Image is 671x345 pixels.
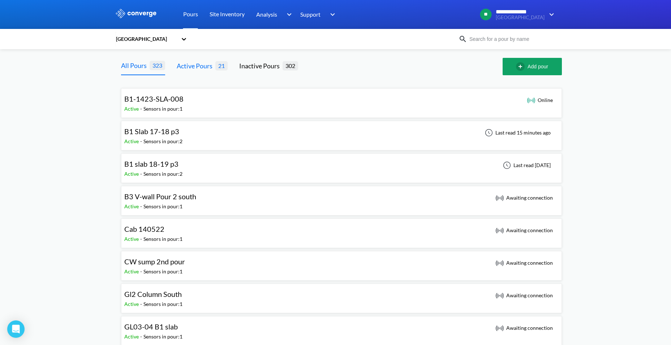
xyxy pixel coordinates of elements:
[124,203,140,209] span: Active
[140,203,143,209] span: -
[481,128,553,137] div: Last read 15 minutes ago
[124,301,140,307] span: Active
[124,268,140,274] span: Active
[124,171,140,177] span: Active
[495,259,553,267] div: Awaiting connection
[115,35,177,43] div: [GEOGRAPHIC_DATA]
[143,203,182,210] div: Sensors in pour: 1
[140,268,143,274] span: -
[124,138,140,144] span: Active
[121,324,562,331] a: GL03-04 B1 slabActive-Sensors in pour:1 Awaiting connection
[124,106,140,112] span: Active
[495,324,553,332] div: Awaiting connection
[177,61,215,71] div: Active Pours
[124,159,178,168] span: B1 slab 18-19 p3
[282,10,293,19] img: downArrow.svg
[124,257,185,266] span: CW sump 2nd pour
[495,291,504,300] img: awaiting_connection_icon.svg
[326,10,337,19] img: downArrow.svg
[503,58,562,75] button: Add pour
[143,137,182,145] div: Sensors in pour: 2
[124,94,184,103] span: B1-1423-SLA-008
[143,235,182,243] div: Sensors in pour: 1
[496,15,545,20] span: [GEOGRAPHIC_DATA]
[143,300,182,308] div: Sensors in pour: 1
[140,171,143,177] span: -
[499,161,553,170] div: Last read [DATE]
[124,127,179,136] span: B1 Slab 17-18 p3
[140,333,143,340] span: -
[140,301,143,307] span: -
[143,105,182,113] div: Sensors in pour: 1
[140,236,143,242] span: -
[7,320,25,338] div: Open Intercom Messenger
[115,9,157,18] img: logo_ewhite.svg
[495,291,553,300] div: Awaiting connection
[516,62,528,71] img: add-circle-outline.svg
[121,60,150,71] div: All Pours
[239,61,283,71] div: Inactive Pours
[121,259,562,265] a: CW sump 2nd pourActive-Sensors in pour:1 Awaiting connection
[143,268,182,276] div: Sensors in pour: 1
[140,138,143,144] span: -
[121,162,562,168] a: B1 slab 18-19 p3Active-Sensors in pour:2Last read [DATE]
[527,96,553,105] div: Online
[124,333,140,340] span: Active
[495,324,504,332] img: awaiting_connection_icon.svg
[124,290,182,298] span: Gl2 Column South
[215,61,228,70] span: 21
[283,61,298,70] span: 302
[124,225,164,233] span: Cab 140522
[124,236,140,242] span: Active
[300,10,321,19] span: Support
[545,10,556,19] img: downArrow.svg
[124,322,178,331] span: GL03-04 B1 slab
[495,193,553,202] div: Awaiting connection
[121,227,562,233] a: Cab 140522Active-Sensors in pour:1 Awaiting connection
[527,96,535,105] img: online_icon.svg
[140,106,143,112] span: -
[121,97,562,103] a: B1-1423-SLA-008Active-Sensors in pour:1 Online
[459,35,467,43] img: icon-search.svg
[124,192,196,201] span: B3 V-wall Pour 2 south
[121,194,562,200] a: B3 V-wall Pour 2 southActive-Sensors in pour:1 Awaiting connection
[150,61,165,70] span: 323
[495,226,553,235] div: Awaiting connection
[143,333,182,341] div: Sensors in pour: 1
[256,10,277,19] span: Analysis
[467,35,555,43] input: Search for a pour by name
[121,129,562,135] a: B1 Slab 17-18 p3Active-Sensors in pour:2Last read 15 minutes ago
[121,292,562,298] a: Gl2 Column SouthActive-Sensors in pour:1 Awaiting connection
[495,259,504,267] img: awaiting_connection_icon.svg
[143,170,182,178] div: Sensors in pour: 2
[495,226,504,235] img: awaiting_connection_icon.svg
[495,193,504,202] img: awaiting_connection_icon.svg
